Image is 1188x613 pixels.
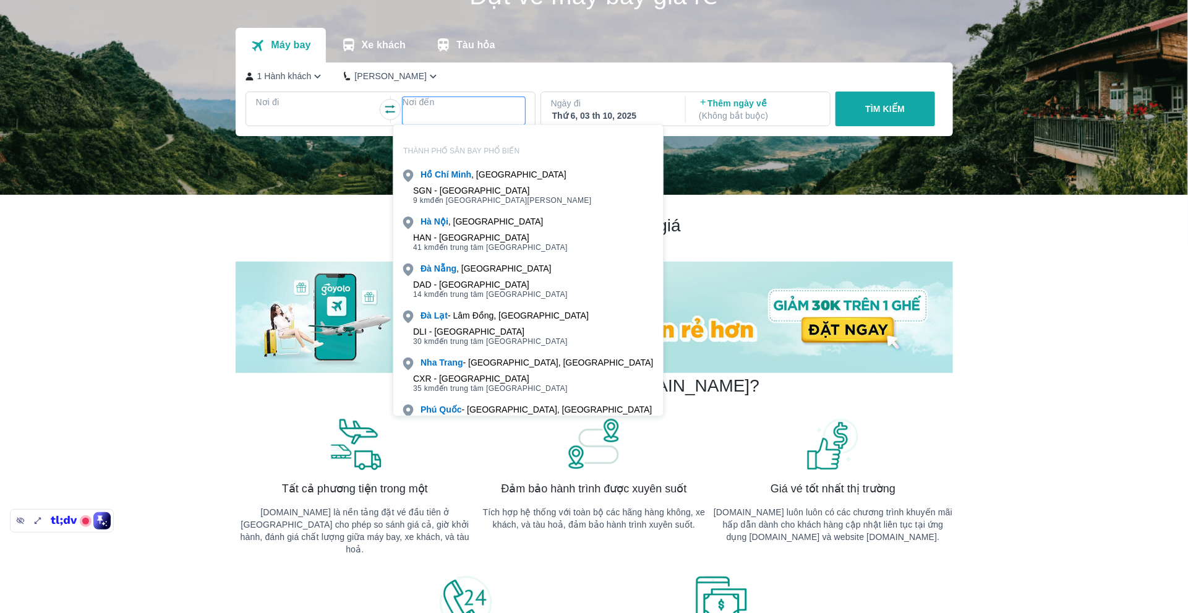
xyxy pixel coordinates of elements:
b: Đà [421,264,432,273]
p: ( Không bắt buộc ) [699,109,819,122]
span: Đảm bảo hành trình được xuyên suốt [502,481,687,496]
b: Nha [421,358,437,367]
span: Tất cả phương tiện trong một [282,481,428,496]
b: Chí [435,169,449,179]
span: 30 km [413,337,435,346]
div: transportation tabs [236,28,510,62]
p: [DOMAIN_NAME] là nền tảng đặt vé đầu tiên ở [GEOGRAPHIC_DATA] cho phép so sánh giá cả, giờ khởi h... [236,506,475,555]
p: Nơi đi [256,96,378,108]
p: Tàu hỏa [456,39,495,51]
span: 14 km [413,290,435,299]
span: đến trung tâm [GEOGRAPHIC_DATA] [413,289,568,299]
b: Trang [440,358,463,367]
button: [PERSON_NAME] [344,70,440,83]
p: Máy bay [271,39,310,51]
div: - [GEOGRAPHIC_DATA], [GEOGRAPHIC_DATA] [421,403,652,416]
div: HAN - [GEOGRAPHIC_DATA] [413,233,568,242]
div: CXR - [GEOGRAPHIC_DATA] [413,374,568,384]
b: Hà [421,216,432,226]
b: Phú [421,405,437,414]
img: banner-home [236,262,953,373]
p: Nơi đến [403,96,525,108]
span: đến trung tâm [GEOGRAPHIC_DATA] [413,384,568,393]
b: Quốc [440,405,462,414]
div: , [GEOGRAPHIC_DATA] [421,215,543,228]
span: 9 km [413,196,430,205]
img: banner [327,417,383,471]
div: - [GEOGRAPHIC_DATA], [GEOGRAPHIC_DATA] [421,356,653,369]
span: Giá vé tốt nhất thị trường [771,481,895,496]
p: [PERSON_NAME] [354,70,427,82]
p: Tích hợp hệ thống với toàn bộ các hãng hàng không, xe khách, và tàu hoả, đảm bảo hành trình xuyên... [474,506,714,531]
span: đến trung tâm [GEOGRAPHIC_DATA] [413,337,568,346]
div: DLI - [GEOGRAPHIC_DATA] [413,327,568,337]
h2: Chương trình giảm giá [236,215,953,237]
img: banner [805,417,861,471]
div: SGN - [GEOGRAPHIC_DATA] [413,186,592,195]
span: đến [GEOGRAPHIC_DATA][PERSON_NAME] [413,195,592,205]
p: Ngày đi [551,97,673,109]
button: 1 Hành khách [246,70,325,83]
p: THÀNH PHỐ SÂN BAY PHỔ BIẾN [393,146,663,156]
span: 35 km [413,384,435,393]
img: banner [566,417,622,471]
div: - Lâm Đồng, [GEOGRAPHIC_DATA] [421,309,589,322]
span: 41 km [413,243,435,252]
b: Đà [421,311,432,320]
p: Xe khách [362,39,406,51]
p: Thêm ngày về [699,97,819,122]
div: Thứ 6, 03 th 10, 2025 [552,109,672,122]
div: DAD - [GEOGRAPHIC_DATA] [413,280,568,289]
div: , [GEOGRAPHIC_DATA] [421,168,566,181]
span: đến trung tâm [GEOGRAPHIC_DATA] [413,242,568,252]
b: Lạt [434,311,448,320]
p: [DOMAIN_NAME] luôn luôn có các chương trình khuyến mãi hấp dẫn dành cho khách hàng cập nhật liên ... [714,506,953,543]
b: Hồ [421,169,432,179]
b: Minh [451,169,472,179]
p: 1 Hành khách [257,70,312,82]
b: Nội [434,216,448,226]
b: Nẵng [434,264,456,273]
div: , [GEOGRAPHIC_DATA] [421,262,552,275]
